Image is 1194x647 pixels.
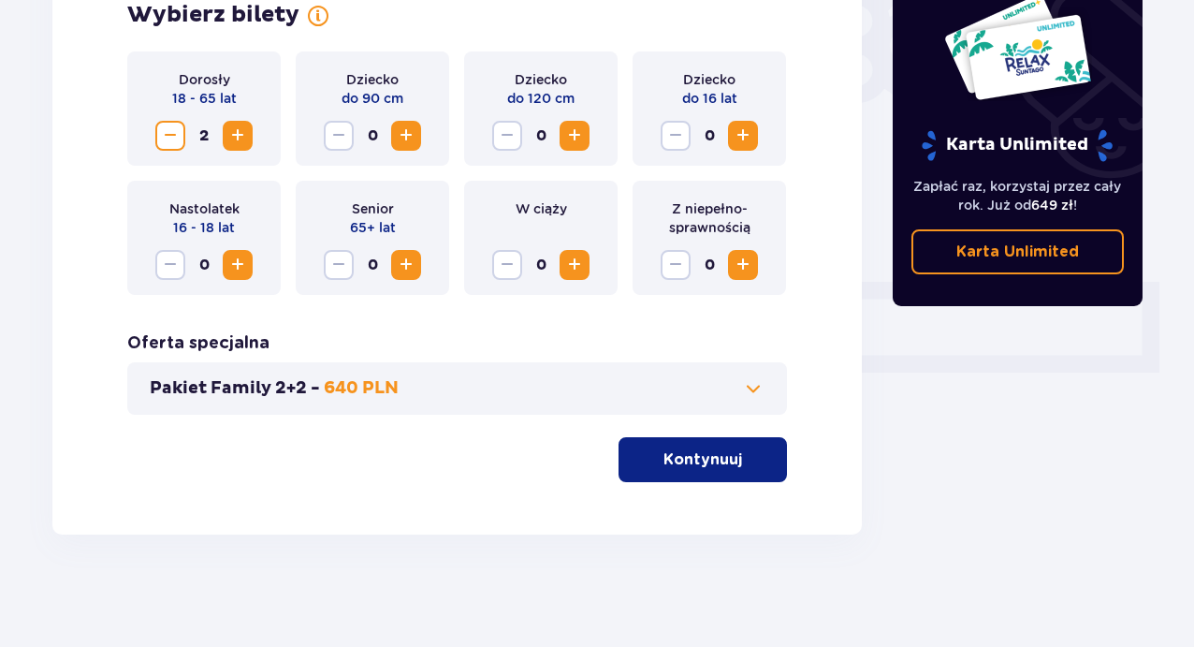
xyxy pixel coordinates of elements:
h3: Oferta specjalna [127,332,269,355]
button: Zwiększ [728,250,758,280]
p: do 90 cm [342,89,403,108]
span: 0 [526,250,556,280]
p: Pakiet Family 2+2 - [150,377,320,400]
button: Zmniejsz [661,250,691,280]
p: 640 PLN [324,377,399,400]
button: Kontynuuj [619,437,787,482]
p: 18 - 65 lat [172,89,237,108]
button: Zwiększ [728,121,758,151]
p: Dziecko [683,70,735,89]
p: Kontynuuj [663,449,742,470]
p: Z niepełno­sprawnością [648,199,771,237]
button: Zwiększ [223,250,253,280]
p: Karta Unlimited [920,129,1114,162]
button: Zwiększ [391,250,421,280]
button: Zmniejsz [155,121,185,151]
button: Zmniejsz [324,250,354,280]
a: Karta Unlimited [911,229,1125,274]
span: 0 [357,121,387,151]
button: Zwiększ [223,121,253,151]
button: Zmniejsz [661,121,691,151]
p: Zapłać raz, korzystaj przez cały rok. Już od ! [911,177,1125,214]
button: Zwiększ [560,121,590,151]
p: do 16 lat [682,89,737,108]
p: Nastolatek [169,199,240,218]
button: Zwiększ [391,121,421,151]
button: Zmniejsz [155,250,185,280]
span: 0 [694,250,724,280]
p: 16 - 18 lat [173,218,235,237]
p: W ciąży [516,199,567,218]
span: 2 [189,121,219,151]
button: Pakiet Family 2+2 -640 PLN [150,377,764,400]
p: Dziecko [515,70,567,89]
p: Karta Unlimited [956,242,1079,262]
p: Senior [352,199,394,218]
button: Zwiększ [560,250,590,280]
h2: Wybierz bilety [127,1,299,29]
button: Zmniejsz [492,250,522,280]
button: Zmniejsz [324,121,354,151]
span: 0 [189,250,219,280]
span: 0 [526,121,556,151]
span: 0 [357,250,387,280]
span: 649 zł [1031,198,1073,213]
span: 0 [694,121,724,151]
p: do 120 cm [507,89,575,108]
p: 65+ lat [350,218,396,237]
p: Dorosły [179,70,230,89]
p: Dziecko [346,70,399,89]
button: Zmniejsz [492,121,522,151]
